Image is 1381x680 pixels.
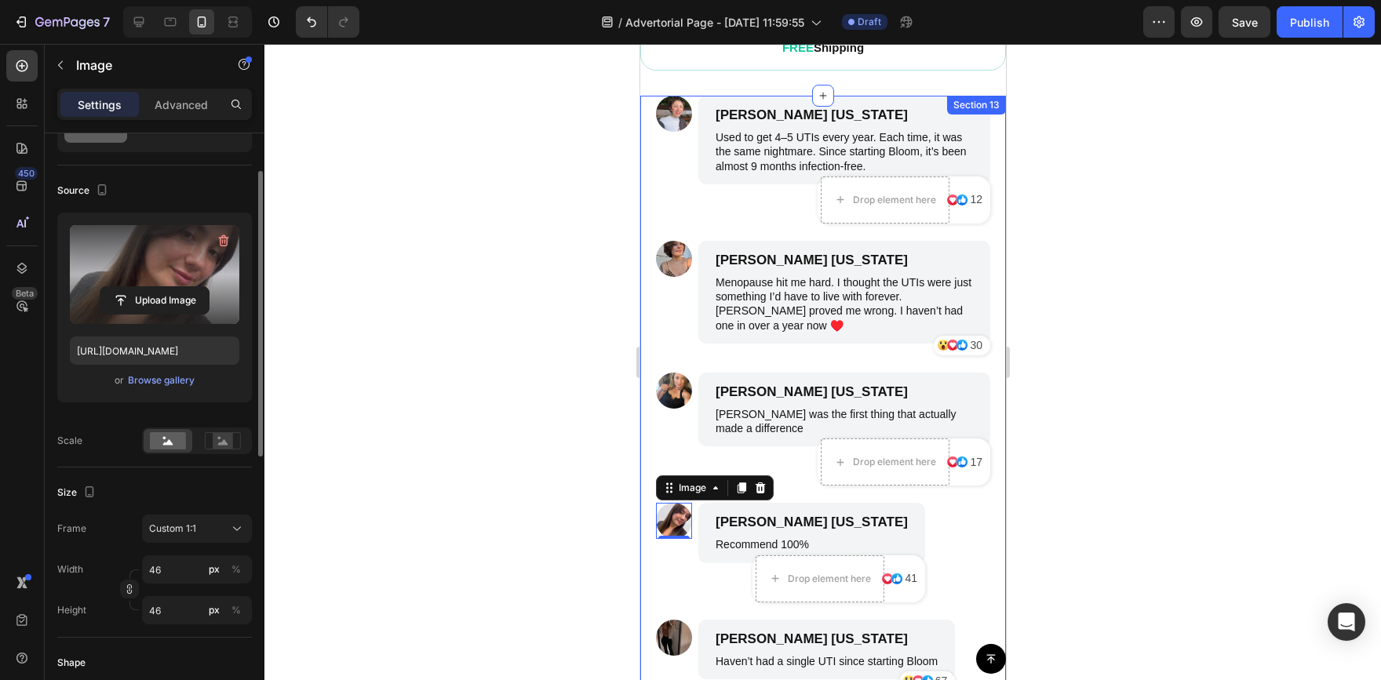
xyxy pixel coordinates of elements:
div: Rich Text Editor. Editing area: main [74,585,299,605]
p: Menopause hit me hard. I thought the UTIs were just something I’d have to live with forever. [PER... [75,231,333,289]
div: Rich Text Editor. Editing area: main [328,409,344,428]
img: gempages_580750585754550867-c2606a61-17d7-473b-a0c8-d2714feffa54.png [16,197,52,233]
button: px [227,560,246,579]
button: Browse gallery [127,373,195,388]
p: Used to get 4–5 UTIs every year. Each time, it was the same nightmare. Since starting Bloom, it’s... [75,86,333,129]
div: Browse gallery [128,373,195,387]
p: 30 [330,293,342,310]
div: Rich Text Editor. Editing area: main [74,362,334,393]
span: / [618,14,622,31]
p: [PERSON_NAME] [US_STATE] [75,587,297,604]
span: Draft [858,15,881,29]
p: Recommend 100% [75,493,268,507]
img: gempages_580750585754550867-d10026d8-3845-4bdd-ae45-733780536b77.png [16,459,52,495]
div: Rich Text Editor. Editing area: main [74,61,334,82]
div: Rich Text Editor. Editing area: main [263,525,279,544]
div: Rich Text Editor. Editing area: main [74,338,334,358]
p: [PERSON_NAME] [US_STATE] [75,470,268,487]
p: Image [76,56,210,75]
div: Rich Text Editor. Editing area: main [74,492,269,509]
div: px [209,562,220,576]
input: px% [142,555,252,584]
div: Rich Text Editor. Editing area: main [328,292,344,311]
p: [PERSON_NAME] was the first thing that actually made a difference [75,363,333,391]
label: Width [57,562,83,576]
div: % [231,603,241,617]
p: 17 [330,410,342,427]
p: 7 [103,13,110,31]
button: % [205,560,224,579]
div: Source [57,180,111,202]
label: Height [57,603,86,617]
span: or [115,371,124,390]
button: Save [1219,6,1270,38]
div: Rich Text Editor. Editing area: main [74,468,269,489]
label: Frame [57,522,86,536]
button: Publish [1277,6,1343,38]
span: Custom 1:1 [149,522,196,536]
div: Beta [12,287,38,300]
div: Shape [57,656,86,670]
button: Upload Image [100,286,210,315]
div: Section 13 [310,54,363,68]
div: % [231,562,241,576]
p: [PERSON_NAME] [US_STATE] [75,63,333,80]
button: Custom 1:1 [142,515,252,543]
div: Rich Text Editor. Editing area: main [74,206,334,227]
p: Advanced [155,96,208,113]
div: Drop element here [213,150,296,162]
button: % [205,601,224,620]
p: 41 [264,526,277,543]
div: Drop element here [148,529,231,541]
div: Scale [57,434,82,448]
button: 7 [6,6,117,38]
p: [PERSON_NAME] [US_STATE] [75,208,333,225]
p: 12 [330,147,342,164]
div: px [209,603,220,617]
div: Size [57,482,99,504]
iframe: Design area [640,44,1006,680]
div: Image [35,437,69,451]
span: Advertorial Page - [DATE] 11:59:55 [625,14,804,31]
div: 450 [15,167,38,180]
div: Rich Text Editor. Editing area: main [74,230,334,290]
div: Undo/Redo [296,6,359,38]
span: Save [1232,16,1258,29]
button: px [227,601,246,620]
div: Open Intercom Messenger [1328,603,1365,641]
div: Drop element here [213,412,296,424]
p: [PERSON_NAME] [US_STATE] [75,340,333,357]
img: gempages_580750585754550867-52fa0ef9-cfa4-46eb-943a-7900ff522870.png [16,52,52,88]
input: https://example.com/image.jpg [70,336,239,365]
img: gempages_580750585754550867-b472ff97-ed7e-4733-a860-d96ae2e59d4f.png [16,329,52,365]
div: Publish [1290,14,1329,31]
img: gempages_580750585754550867-77c68fa1-12ed-412f-88b0-a90dc3a6a51f.png [16,576,52,612]
div: Rich Text Editor. Editing area: main [74,85,334,131]
p: Settings [78,96,122,113]
input: px% [142,596,252,624]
